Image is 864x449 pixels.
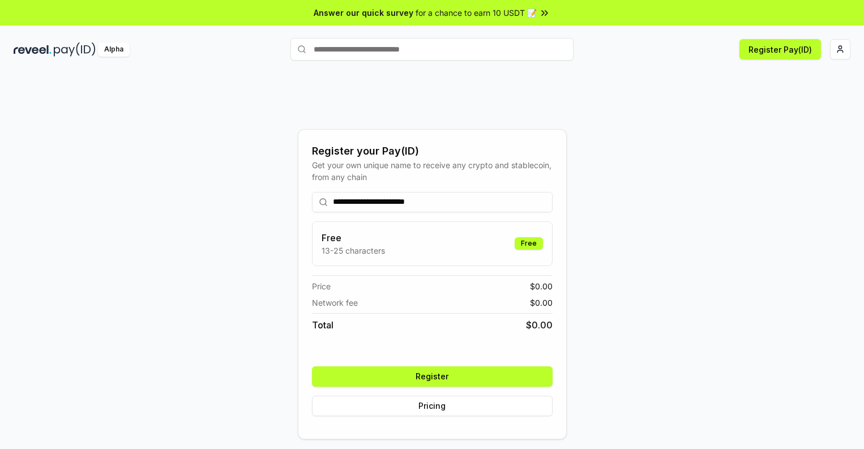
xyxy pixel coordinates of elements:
[322,231,385,245] h3: Free
[530,297,553,309] span: $ 0.00
[312,396,553,416] button: Pricing
[312,366,553,387] button: Register
[739,39,821,59] button: Register Pay(ID)
[515,237,543,250] div: Free
[312,280,331,292] span: Price
[416,7,537,19] span: for a chance to earn 10 USDT 📝
[322,245,385,256] p: 13-25 characters
[314,7,413,19] span: Answer our quick survey
[312,297,358,309] span: Network fee
[526,318,553,332] span: $ 0.00
[14,42,52,57] img: reveel_dark
[98,42,130,57] div: Alpha
[530,280,553,292] span: $ 0.00
[54,42,96,57] img: pay_id
[312,143,553,159] div: Register your Pay(ID)
[312,159,553,183] div: Get your own unique name to receive any crypto and stablecoin, from any chain
[312,318,333,332] span: Total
